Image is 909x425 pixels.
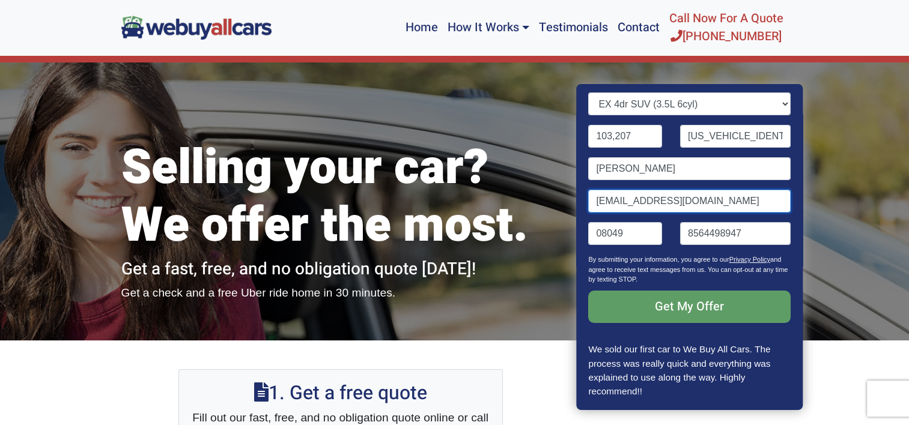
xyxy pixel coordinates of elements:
input: Zip code [589,222,663,245]
a: How It Works [442,5,534,50]
a: Call Now For A Quote[PHONE_NUMBER] [664,5,788,50]
a: Contact [613,5,664,50]
h2: 1. Get a free quote [191,382,490,405]
p: Google Review - [PERSON_NAME] [589,408,791,421]
input: VIN (optional) [680,125,791,148]
a: Home [401,5,442,50]
p: We sold our first car to We Buy All Cars. The process was really quick and everything was explain... [589,342,791,397]
input: Phone [680,222,791,245]
img: We Buy All Cars in NJ logo [121,16,272,39]
p: Get a check and a free Uber ride home in 30 minutes. [121,285,560,302]
p: By submitting your information, you agree to our and agree to receive text messages from us. You ... [589,255,791,291]
a: Testimonials [534,5,613,50]
h2: Get a fast, free, and no obligation quote [DATE]! [121,259,560,280]
form: Contact form [589,28,791,342]
input: Mileage [589,125,663,148]
input: Email [589,190,791,212]
input: Get My Offer [589,291,791,323]
input: Name [589,157,791,180]
h1: Selling your car? We offer the most. [121,139,560,255]
a: Privacy Policy [729,256,770,263]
